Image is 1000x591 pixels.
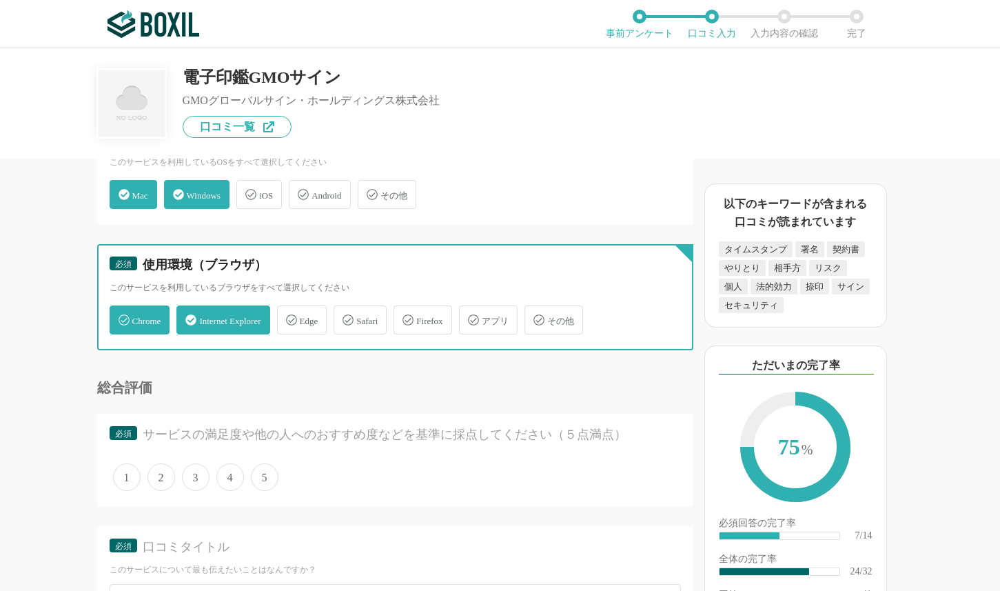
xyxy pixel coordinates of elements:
div: サイン [832,279,870,294]
div: ただいまの完了率 [719,357,874,375]
div: 相手方 [768,260,806,276]
span: 必須 [115,541,132,551]
span: Firefox [416,316,442,326]
div: 必須回答の完了率 [719,519,873,531]
div: 電子印鑑GMOサイン [183,69,440,86]
div: セキュリティ [719,297,784,313]
li: 事前アンケート [604,10,676,39]
span: 必須 [115,259,132,269]
span: その他 [380,190,407,201]
div: ​ [720,532,779,539]
li: 完了 [821,10,893,39]
li: 入力内容の確認 [748,10,821,39]
li: 口コミ入力 [676,10,748,39]
div: タイムスタンプ [719,241,793,257]
span: Windows [187,190,221,201]
div: 署名 [795,241,824,257]
div: 法的効力 [751,279,797,294]
span: アプリ [482,316,509,326]
span: iOS [259,190,273,201]
span: 5 [251,463,278,491]
div: 全体の完了率 [719,554,873,567]
div: このサービスについて最も伝えたいことはなんですか？ [110,564,681,576]
div: サービスの満足度や他の人へのおすすめ度などを基準に採点してください（５点満点） [143,426,657,443]
span: 口コミ一覧 [200,121,255,132]
div: GMOグローバルサイン・ホールディングス株式会社 [183,95,440,106]
span: 1 [113,463,141,491]
div: 個人 [719,279,748,294]
span: Mac [132,190,148,201]
span: Internet Explorer [199,316,261,326]
span: 2 [147,463,175,491]
span: 75 [754,405,837,491]
span: Android [312,190,341,201]
div: 使用環境（ブラウザ） [143,257,657,274]
div: 7/14 [855,531,873,541]
span: その他 [547,316,574,326]
div: このサービスを利用しているOSをすべて選択してください [110,157,681,168]
div: リスク [809,260,847,276]
div: 以下のキーワードが含まれる口コミが読まれています [719,195,873,230]
span: Chrome [132,316,161,326]
span: Edge [300,316,318,326]
span: % [802,442,813,457]
span: 必須 [115,429,132,439]
div: 契約書 [827,241,865,257]
div: 24/32 [850,567,873,577]
div: 口コミタイトル [143,539,657,556]
div: 総合評価 [97,381,693,394]
div: やりとり [719,260,766,276]
span: Safari [356,316,378,326]
div: このサービスを利用しているブラウザをすべて選択してください [110,282,681,294]
img: ボクシルSaaS_ロゴ [108,10,199,38]
span: 4 [216,463,244,491]
div: ​ [720,568,810,575]
span: 3 [182,463,210,491]
div: 捺印 [800,279,829,294]
a: 口コミ一覧 [183,116,292,138]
